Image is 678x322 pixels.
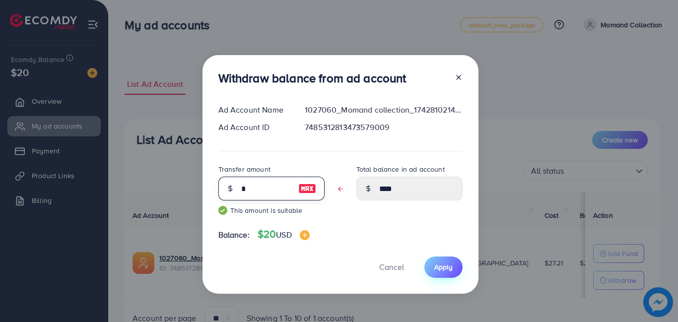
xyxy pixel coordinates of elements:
small: This amount is suitable [218,205,325,215]
div: Ad Account Name [210,104,297,116]
div: 7485312813473579009 [297,122,470,133]
span: Balance: [218,229,250,241]
label: Transfer amount [218,164,271,174]
button: Apply [424,257,463,278]
img: guide [218,206,227,215]
button: Cancel [367,257,416,278]
img: image [298,183,316,194]
span: Cancel [379,261,404,272]
span: USD [276,229,291,240]
h4: $20 [258,228,310,241]
div: Ad Account ID [210,122,297,133]
div: 1027060_Momand collection_1742810214189 [297,104,470,116]
h3: Withdraw balance from ad account [218,71,407,85]
label: Total balance in ad account [356,164,445,174]
span: Apply [434,262,453,272]
img: image [300,230,310,240]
